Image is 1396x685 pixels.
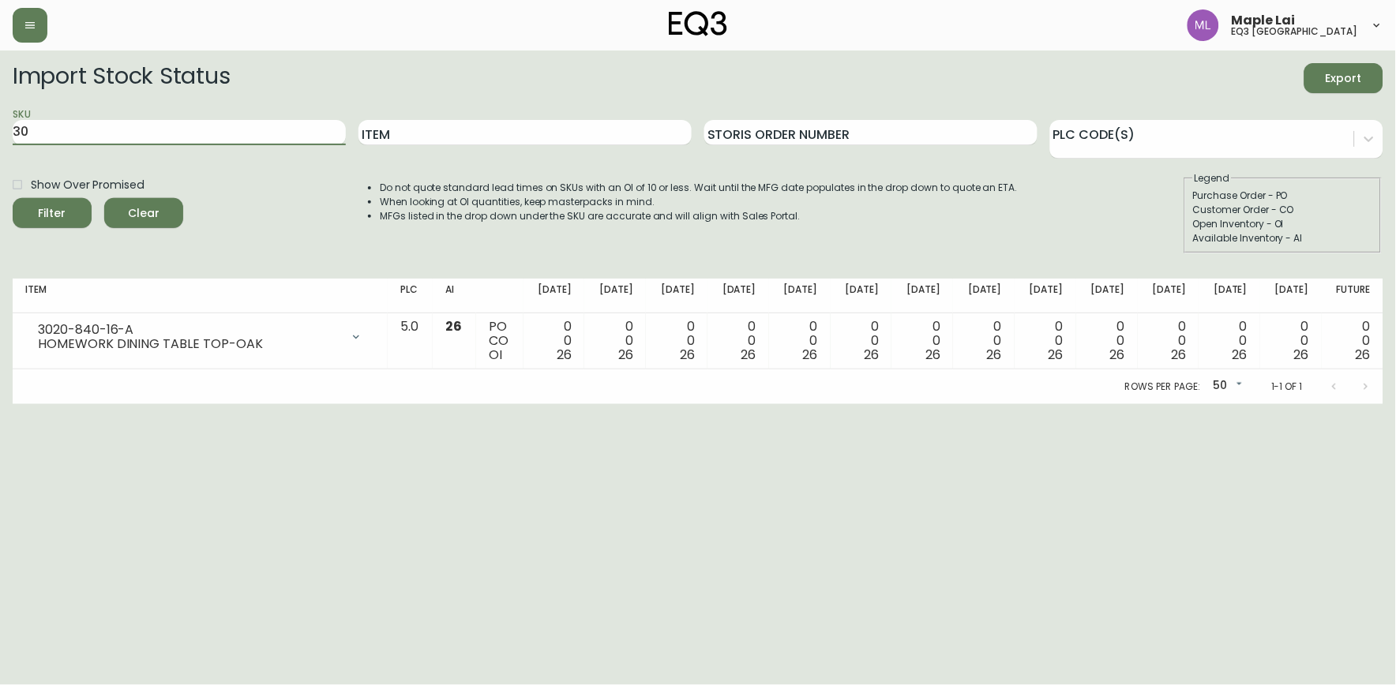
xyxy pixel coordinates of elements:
[1193,217,1373,231] div: Open Inventory - OI
[953,279,1015,313] th: [DATE]
[741,346,756,364] span: 26
[104,198,183,228] button: Clear
[1027,320,1064,362] div: 0 0
[1294,346,1309,364] span: 26
[1171,346,1186,364] span: 26
[13,198,92,228] button: Filter
[987,346,1002,364] span: 26
[769,279,831,313] th: [DATE]
[1260,279,1322,313] th: [DATE]
[536,320,572,362] div: 0 0
[1193,203,1373,217] div: Customer Order - CO
[445,317,462,335] span: 26
[25,320,375,354] div: 3020-840-16-AHOMEWORK DINING TABLE TOP-OAK
[1150,320,1187,362] div: 0 0
[557,346,572,364] span: 26
[680,346,695,364] span: 26
[1271,380,1303,394] p: 1-1 of 1
[388,313,433,369] td: 5.0
[843,320,880,362] div: 0 0
[720,320,756,362] div: 0 0
[1138,279,1199,313] th: [DATE]
[38,323,340,337] div: 3020-840-16-A
[1188,9,1219,41] img: 61e28cffcf8cc9f4e300d877dd684943
[380,209,1018,223] li: MFGs listed in the drop down under the SKU are accurate and will align with Sales Portal.
[1356,346,1371,364] span: 26
[433,279,476,313] th: AI
[1211,320,1248,362] div: 0 0
[1334,320,1371,362] div: 0 0
[1193,231,1373,245] div: Available Inventory - AI
[597,320,633,362] div: 0 0
[489,320,510,362] div: PO CO
[388,279,433,313] th: PLC
[646,279,707,313] th: [DATE]
[117,204,171,223] span: Clear
[782,320,818,362] div: 0 0
[1304,63,1383,93] button: Export
[864,346,879,364] span: 26
[1193,171,1232,185] legend: Legend
[669,11,727,36] img: logo
[1273,320,1309,362] div: 0 0
[1206,373,1246,399] div: 50
[1193,189,1373,203] div: Purchase Order - PO
[1233,346,1248,364] span: 26
[904,320,940,362] div: 0 0
[659,320,695,362] div: 0 0
[13,63,230,93] h2: Import Stock Status
[1015,279,1076,313] th: [DATE]
[13,279,388,313] th: Item
[31,177,144,193] span: Show Over Promised
[925,346,940,364] span: 26
[523,279,585,313] th: [DATE]
[1232,14,1296,27] span: Maple Lai
[891,279,953,313] th: [DATE]
[584,279,646,313] th: [DATE]
[1110,346,1125,364] span: 26
[803,346,818,364] span: 26
[380,195,1018,209] li: When looking at OI quantities, keep masterpacks in mind.
[1125,380,1200,394] p: Rows per page:
[966,320,1002,362] div: 0 0
[1089,320,1125,362] div: 0 0
[707,279,769,313] th: [DATE]
[618,346,633,364] span: 26
[489,346,502,364] span: OI
[38,337,340,351] div: HOMEWORK DINING TABLE TOP-OAK
[1317,69,1371,88] span: Export
[1076,279,1138,313] th: [DATE]
[380,181,1018,195] li: Do not quote standard lead times on SKUs with an OI of 10 or less. Wait until the MFG date popula...
[1322,279,1383,313] th: Future
[1049,346,1064,364] span: 26
[1232,27,1358,36] h5: eq3 [GEOGRAPHIC_DATA]
[831,279,892,313] th: [DATE]
[1199,279,1260,313] th: [DATE]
